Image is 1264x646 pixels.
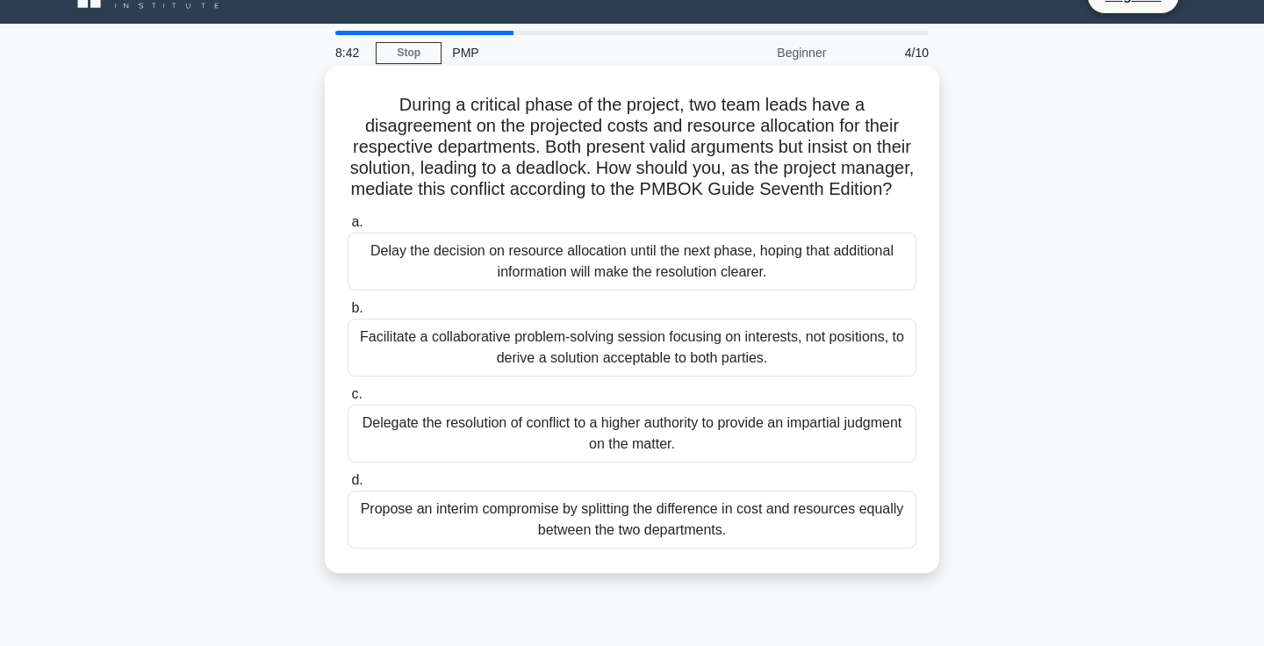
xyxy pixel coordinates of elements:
div: Propose an interim compromise by splitting the difference in cost and resources equally between t... [348,491,916,549]
a: Stop [376,42,442,64]
div: Delegate the resolution of conflict to a higher authority to provide an impartial judgment on the... [348,405,916,463]
div: Facilitate a collaborative problem-solving session focusing on interests, not positions, to deriv... [348,319,916,377]
span: b. [351,300,363,315]
span: d. [351,472,363,487]
div: 4/10 [837,35,939,70]
span: a. [351,214,363,229]
div: Beginner [683,35,837,70]
h5: During a critical phase of the project, two team leads have a disagreement on the projected costs... [346,94,918,201]
div: PMP [442,35,683,70]
div: 8:42 [325,35,376,70]
span: c. [351,386,362,401]
div: Delay the decision on resource allocation until the next phase, hoping that additional informatio... [348,233,916,291]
